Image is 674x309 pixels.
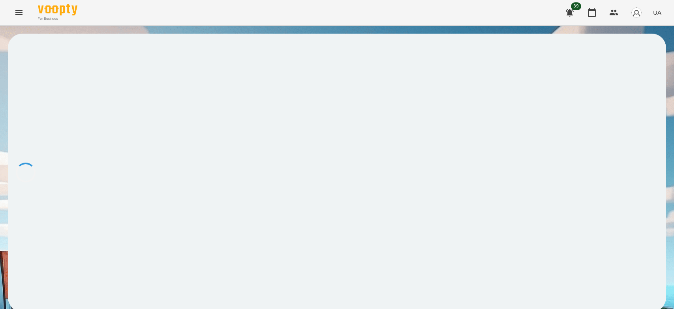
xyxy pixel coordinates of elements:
button: Menu [9,3,28,22]
span: UA [653,8,661,17]
span: For Business [38,16,77,21]
img: Voopty Logo [38,4,77,15]
img: avatar_s.png [631,7,642,18]
span: 39 [571,2,581,10]
button: UA [650,5,665,20]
